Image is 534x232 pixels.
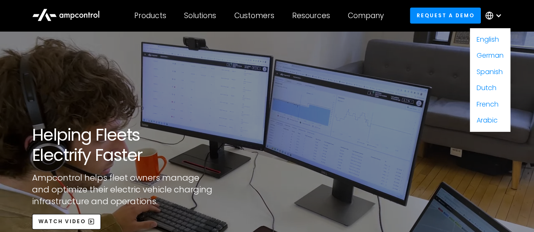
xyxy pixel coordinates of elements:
[234,11,274,20] div: Customers
[410,8,481,23] a: Request a demo
[477,115,498,125] a: Arabic
[477,35,499,44] a: English
[184,11,216,20] div: Solutions
[292,11,330,20] div: Resources
[477,99,499,109] a: French
[348,11,384,20] div: Company
[477,67,503,77] a: Spanish
[134,11,166,20] div: Products
[477,51,504,60] a: German
[477,83,496,93] a: Dutch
